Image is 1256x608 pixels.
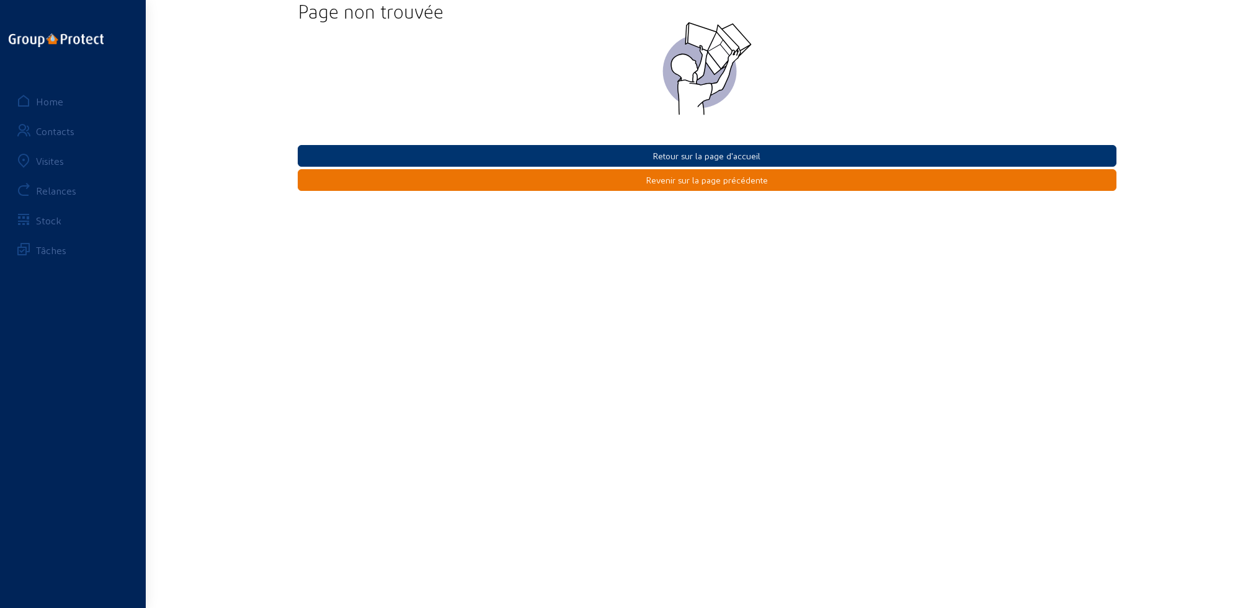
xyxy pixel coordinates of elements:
[36,125,74,137] div: Contacts
[36,244,66,256] div: Tâches
[298,145,1116,167] button: Retour sur la page d'accueil
[7,86,138,116] a: Home
[36,214,61,226] div: Stock
[36,155,64,167] div: Visites
[36,95,63,107] div: Home
[7,205,138,235] a: Stock
[298,169,1116,191] button: Revenir sur la page précédente
[9,33,104,47] img: logo-oneline.png
[7,116,138,146] a: Contacts
[7,235,138,265] a: Tâches
[7,146,138,175] a: Visites
[36,185,76,196] div: Relances
[7,175,138,205] a: Relances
